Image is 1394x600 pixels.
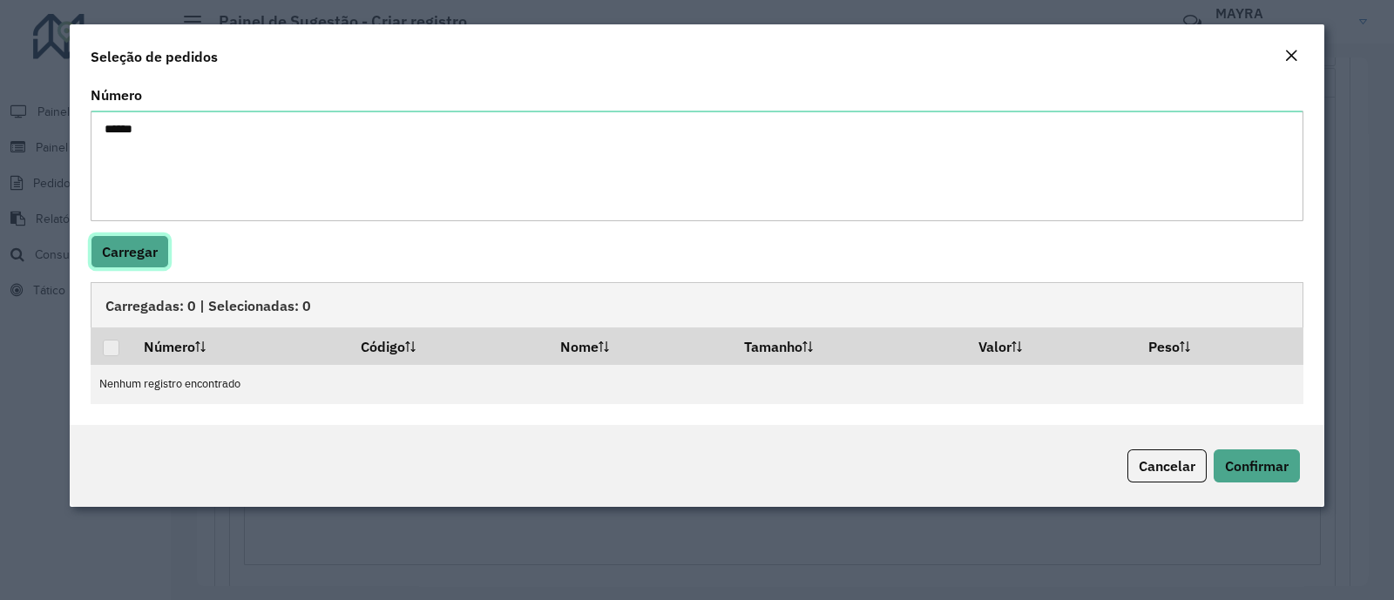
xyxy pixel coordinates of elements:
[1137,327,1303,364] th: Peso
[91,365,1303,404] td: Nenhum registro encontrado
[1284,49,1298,63] em: Fechar
[1225,457,1289,475] span: Confirmar
[91,235,169,268] button: Carregar
[1139,457,1195,475] span: Cancelar
[1279,45,1303,68] button: Close
[91,84,142,105] label: Número
[966,327,1137,364] th: Valor
[91,282,1303,327] div: Carregadas: 0 | Selecionadas: 0
[1214,449,1300,482] button: Confirmar
[732,327,966,364] th: Tamanho
[348,327,548,364] th: Código
[1127,449,1207,482] button: Cancelar
[91,46,218,67] h4: Seleção de pedidos
[132,327,348,364] th: Número
[548,327,732,364] th: Nome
